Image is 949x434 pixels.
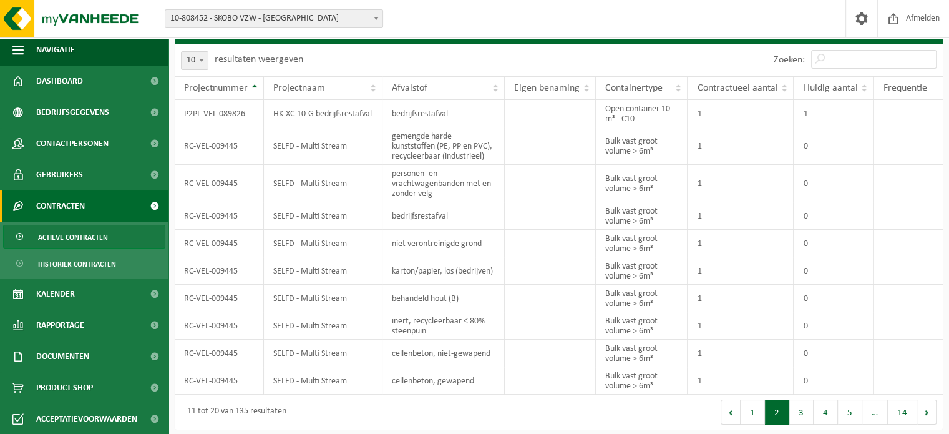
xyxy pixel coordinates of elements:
span: Kalender [36,279,75,310]
td: 0 [794,127,874,165]
td: behandeld hout (B) [382,285,505,312]
td: niet verontreinigde grond [382,230,505,257]
td: RC-VEL-009445 [175,257,264,285]
td: 0 [794,257,874,285]
td: gemengde harde kunststoffen (PE, PP en PVC), recycleerbaar (industrieel) [382,127,505,165]
td: Bulk vast groot volume > 6m³ [596,257,688,285]
span: Projectnaam [273,83,325,93]
a: Actieve contracten [3,225,165,249]
span: Dashboard [36,66,83,97]
td: RC-VEL-009445 [175,230,264,257]
td: 1 [688,127,794,165]
button: 2 [765,400,789,425]
span: Navigatie [36,34,75,66]
td: SELFD - Multi Stream [264,202,382,230]
td: 0 [794,340,874,367]
span: 10 [181,51,208,70]
td: HK-XC-10-G bedrijfsrestafval [264,100,382,127]
td: Bulk vast groot volume > 6m³ [596,127,688,165]
span: Eigen benaming [514,83,580,93]
td: SELFD - Multi Stream [264,165,382,202]
td: karton/papier, los (bedrijven) [382,257,505,285]
td: 0 [794,230,874,257]
td: RC-VEL-009445 [175,127,264,165]
td: RC-VEL-009445 [175,340,264,367]
td: Bulk vast groot volume > 6m³ [596,367,688,395]
div: 11 tot 20 van 135 resultaten [181,401,286,423]
span: Product Shop [36,372,93,403]
td: Bulk vast groot volume > 6m³ [596,312,688,340]
button: 14 [888,400,917,425]
td: SELFD - Multi Stream [264,340,382,367]
button: 1 [741,400,765,425]
span: Projectnummer [184,83,248,93]
td: bedrijfsrestafval [382,202,505,230]
td: SELFD - Multi Stream [264,285,382,312]
button: 3 [789,400,814,425]
label: resultaten weergeven [215,54,303,64]
span: Historiek contracten [38,252,116,276]
td: 1 [688,257,794,285]
td: 1 [688,285,794,312]
td: personen -en vrachtwagenbanden met en zonder velg [382,165,505,202]
span: … [862,400,888,425]
td: 1 [688,340,794,367]
td: 0 [794,202,874,230]
td: Open container 10 m³ - C10 [596,100,688,127]
td: 1 [688,100,794,127]
label: Zoeken: [774,55,805,65]
span: Huidig aantal [803,83,857,93]
span: Documenten [36,341,89,372]
td: cellenbeton, gewapend [382,367,505,395]
td: RC-VEL-009445 [175,285,264,312]
span: Frequentie [883,83,927,93]
td: 0 [794,312,874,340]
td: cellenbeton, niet-gewapend [382,340,505,367]
td: 1 [688,312,794,340]
td: RC-VEL-009445 [175,312,264,340]
a: Historiek contracten [3,252,165,275]
td: 1 [688,165,794,202]
td: 1 [688,367,794,395]
td: SELFD - Multi Stream [264,367,382,395]
td: bedrijfsrestafval [382,100,505,127]
span: Rapportage [36,310,84,341]
td: 1 [688,230,794,257]
td: 0 [794,165,874,202]
span: Bedrijfsgegevens [36,97,109,128]
button: Next [917,400,937,425]
td: Bulk vast groot volume > 6m³ [596,165,688,202]
td: inert, recycleerbaar < 80% steenpuin [382,312,505,340]
td: Bulk vast groot volume > 6m³ [596,230,688,257]
td: 0 [794,285,874,312]
td: SELFD - Multi Stream [264,257,382,285]
span: Contractueel aantal [697,83,777,93]
td: P2PL-VEL-089826 [175,100,264,127]
td: SELFD - Multi Stream [264,230,382,257]
span: Actieve contracten [38,225,108,249]
span: 10-808452 - SKOBO VZW - BRUGGE [165,10,382,27]
td: SELFD - Multi Stream [264,127,382,165]
td: 0 [794,367,874,395]
td: RC-VEL-009445 [175,202,264,230]
button: 5 [838,400,862,425]
button: 4 [814,400,838,425]
span: Containertype [605,83,663,93]
span: Contactpersonen [36,128,109,159]
td: Bulk vast groot volume > 6m³ [596,285,688,312]
td: RC-VEL-009445 [175,165,264,202]
button: Previous [721,400,741,425]
td: Bulk vast groot volume > 6m³ [596,202,688,230]
span: Gebruikers [36,159,83,190]
td: RC-VEL-009445 [175,367,264,395]
span: Afvalstof [392,83,427,93]
span: 10-808452 - SKOBO VZW - BRUGGE [165,9,383,28]
td: 1 [688,202,794,230]
span: Contracten [36,190,85,222]
td: 1 [794,100,874,127]
td: SELFD - Multi Stream [264,312,382,340]
span: 10 [182,52,208,69]
td: Bulk vast groot volume > 6m³ [596,340,688,367]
